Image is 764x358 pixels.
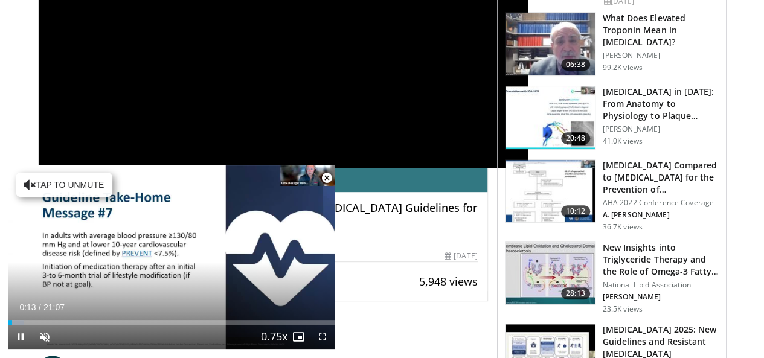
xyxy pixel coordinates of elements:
[286,325,310,349] button: Enable picture-in-picture mode
[506,160,595,223] img: 7c0f9b53-1609-4588-8498-7cac8464d722.150x105_q85_crop-smart_upscale.jpg
[505,159,719,232] a: 10:12 [MEDICAL_DATA] Compared to [MEDICAL_DATA] for the Prevention of… AHA 2022 Conference Covera...
[33,325,57,349] button: Unmute
[603,86,719,122] h3: [MEDICAL_DATA] in [DATE]: From Anatomy to Physiology to Plaque Burden and …
[315,165,339,191] button: Close
[262,325,286,349] button: Playback Rate
[603,210,719,220] p: A. [PERSON_NAME]
[8,325,33,349] button: Pause
[561,132,590,144] span: 20:48
[603,304,643,314] p: 23.5K views
[603,198,719,208] p: AHA 2022 Conference Coverage
[603,292,719,302] p: [PERSON_NAME]
[506,13,595,75] img: 98daf78a-1d22-4ebe-927e-10afe95ffd94.150x105_q85_crop-smart_upscale.jpg
[8,320,335,325] div: Progress Bar
[506,242,595,305] img: 45ea033d-f728-4586-a1ce-38957b05c09e.150x105_q85_crop-smart_upscale.jpg
[603,241,719,278] h3: New Insights into Triglyceride Therapy and the Role of Omega-3 Fatty…
[16,173,112,197] button: Tap to unmute
[19,302,36,312] span: 0:13
[603,159,719,196] h3: [MEDICAL_DATA] Compared to [MEDICAL_DATA] for the Prevention of…
[505,86,719,150] a: 20:48 [MEDICAL_DATA] in [DATE]: From Anatomy to Physiology to Plaque Burden and … [PERSON_NAME] 4...
[506,86,595,149] img: 823da73b-7a00-425d-bb7f-45c8b03b10c3.150x105_q85_crop-smart_upscale.jpg
[43,302,65,312] span: 21:07
[603,280,719,290] p: National Lipid Association
[561,205,590,217] span: 10:12
[310,325,335,349] button: Fullscreen
[603,136,643,146] p: 41.0K views
[505,12,719,76] a: 06:38 What Does Elevated Troponin Mean in [MEDICAL_DATA]? [PERSON_NAME] 99.2K views
[603,222,643,232] p: 36.7K views
[603,124,719,134] p: [PERSON_NAME]
[8,165,335,350] video-js: Video Player
[561,59,590,71] span: 06:38
[505,241,719,314] a: 28:13 New Insights into Triglyceride Therapy and the Role of Omega-3 Fatty… National Lipid Associ...
[561,287,590,299] span: 28:13
[419,274,478,289] span: 5,948 views
[39,302,41,312] span: /
[603,63,643,72] p: 99.2K views
[603,51,719,60] p: [PERSON_NAME]
[445,251,477,261] div: [DATE]
[603,12,719,48] h3: What Does Elevated Troponin Mean in [MEDICAL_DATA]?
